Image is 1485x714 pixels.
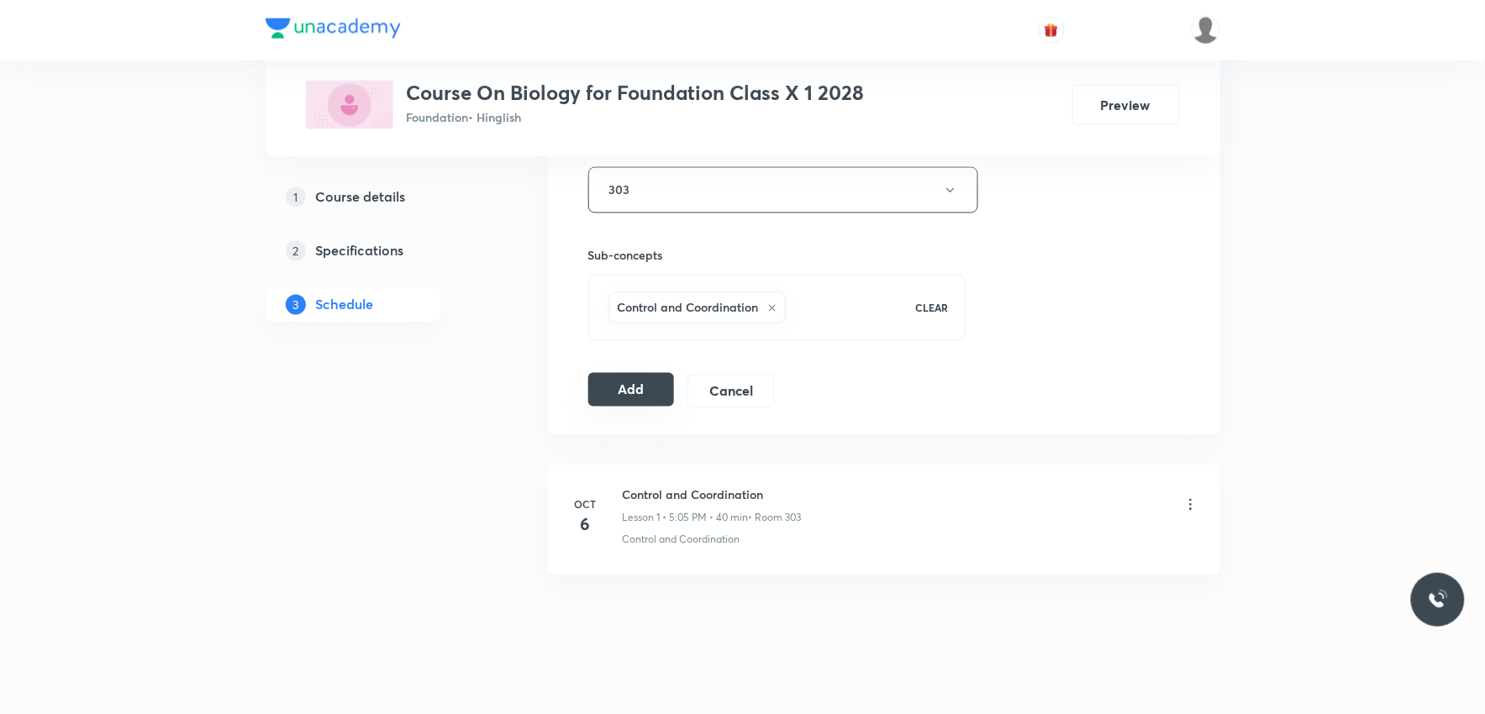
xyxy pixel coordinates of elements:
a: 2Specifications [266,234,494,268]
img: Company Logo [266,18,401,39]
p: Foundation • Hinglish [407,108,865,126]
button: Preview [1072,85,1180,125]
img: ttu [1428,590,1448,610]
h6: Sub-concepts [588,247,966,265]
img: 26654156-E63A-4417-8E2F-8BA7C2E6E309_plus.png [306,81,393,129]
button: avatar [1038,17,1065,44]
button: Add [588,373,675,407]
p: 3 [286,295,306,315]
h6: Control and Coordination [618,299,759,317]
h5: Course details [316,187,406,207]
a: Company Logo [266,18,401,43]
h6: Oct [569,497,603,512]
button: Cancel [687,375,774,408]
h5: Specifications [316,241,404,261]
p: CLEAR [915,301,948,316]
h4: 6 [569,512,603,538]
p: 1 [286,187,306,207]
p: Lesson 1 • 5:05 PM • 40 min [623,511,749,526]
img: avatar [1044,23,1059,38]
a: 1Course details [266,181,494,214]
h3: Course On Biology for Foundation Class X 1 2028 [407,81,865,105]
h5: Schedule [316,295,374,315]
img: Arvind Bhargav [1192,16,1220,45]
p: 2 [286,241,306,261]
p: Control and Coordination [623,533,740,548]
p: • Room 303 [749,511,802,526]
button: 303 [588,167,978,213]
h6: Control and Coordination [623,486,802,504]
